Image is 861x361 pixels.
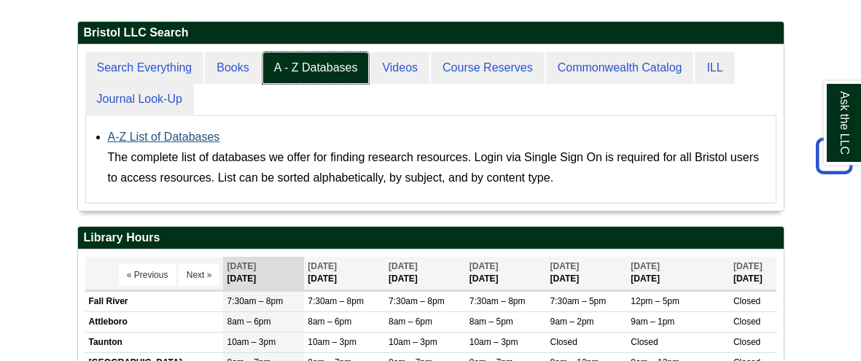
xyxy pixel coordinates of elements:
span: Closed [733,317,760,327]
th: [DATE] [385,257,466,290]
a: A - Z Databases [262,52,370,85]
span: 9am – 1pm [631,317,674,327]
a: ILL [695,52,734,85]
span: Closed [733,296,760,306]
td: Fall River [85,291,224,311]
a: A-Z List of Databases [108,131,220,143]
span: Closed [733,337,760,347]
button: Next » [179,264,220,286]
h2: Library Hours [78,227,784,249]
span: 7:30am – 8pm [470,296,526,306]
span: [DATE] [631,261,660,271]
span: 8am – 6pm [308,317,351,327]
span: 8am – 5pm [470,317,513,327]
span: [DATE] [550,261,580,271]
span: 7:30am – 8pm [389,296,445,306]
span: [DATE] [389,261,418,271]
th: [DATE] [730,257,776,290]
span: Closed [631,337,658,347]
span: [DATE] [470,261,499,271]
span: 12pm – 5pm [631,296,679,306]
h2: Bristol LLC Search [78,22,784,44]
span: 10am – 3pm [227,337,276,347]
span: 8am – 6pm [389,317,432,327]
span: Closed [550,337,577,347]
a: Videos [370,52,429,85]
th: [DATE] [304,257,385,290]
td: Taunton [85,332,224,352]
span: 7:30am – 5pm [550,296,607,306]
a: Journal Look-Up [85,83,194,116]
span: [DATE] [227,261,256,271]
a: Search Everything [85,52,204,85]
th: [DATE] [466,257,547,290]
th: [DATE] [223,257,304,290]
a: Commonwealth Catalog [546,52,694,85]
button: « Previous [119,264,176,286]
a: Books [205,52,260,85]
span: 10am – 3pm [470,337,518,347]
span: 8am – 6pm [227,317,270,327]
span: 7:30am – 8pm [227,296,283,306]
a: Course Reserves [431,52,545,85]
div: The complete list of databases we offer for finding research resources. Login via Single Sign On ... [108,147,768,188]
a: Back to Top [811,146,857,166]
span: 10am – 3pm [308,337,357,347]
span: [DATE] [733,261,763,271]
span: 10am – 3pm [389,337,437,347]
span: 9am – 2pm [550,317,594,327]
th: [DATE] [547,257,628,290]
span: 7:30am – 8pm [308,296,364,306]
span: [DATE] [308,261,337,271]
th: [DATE] [627,257,730,290]
td: Attleboro [85,311,224,332]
